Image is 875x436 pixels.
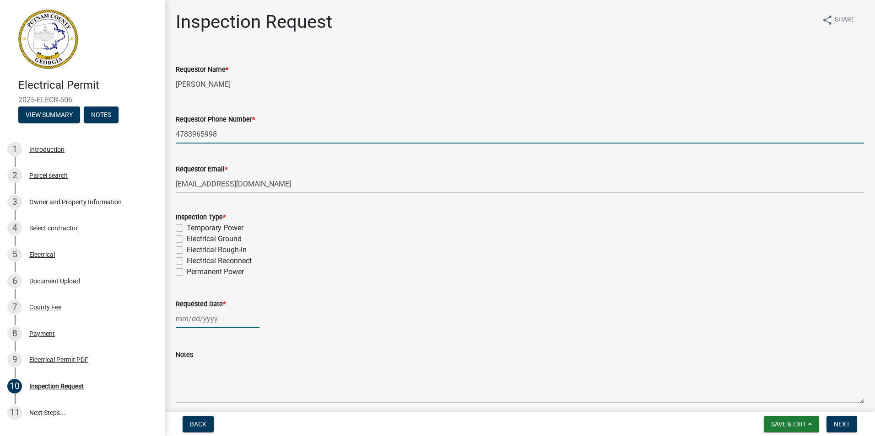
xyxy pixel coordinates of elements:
div: 6 [7,274,22,288]
div: 1 [7,142,22,157]
wm-modal-confirm: Notes [84,112,119,119]
div: 2 [7,168,22,183]
div: 5 [7,247,22,262]
label: Temporary Power [187,223,243,234]
button: Back [183,416,214,432]
div: Owner and Property Information [29,199,122,205]
div: Document Upload [29,278,80,284]
label: Requestor Email [176,166,227,173]
label: Requested Date [176,301,226,308]
div: 4 [7,221,22,235]
i: share [822,15,833,26]
div: 3 [7,195,22,209]
div: Electrical Permit PDF [29,356,88,363]
label: Requestor Name [176,67,228,73]
div: 7 [7,300,22,314]
span: Save & Exit [771,420,806,428]
label: Inspection Type [176,214,226,221]
button: shareShare [815,11,862,29]
span: Back [190,420,206,428]
div: 8 [7,326,22,341]
label: Notes [176,352,193,358]
h1: Inspection Request [176,11,332,33]
img: Putnam County, Georgia [18,10,78,69]
h4: Electrical Permit [18,79,157,92]
label: Electrical Ground [187,234,242,245]
button: Next [826,416,857,432]
div: County Fee [29,304,61,310]
div: 9 [7,352,22,367]
span: Next [834,420,850,428]
div: 10 [7,379,22,393]
button: View Summary [18,106,80,123]
button: Notes [84,106,119,123]
div: Introduction [29,146,65,153]
div: Electrical [29,251,55,258]
div: Inspection Request [29,383,84,389]
div: 11 [7,405,22,420]
wm-modal-confirm: Summary [18,112,80,119]
div: Payment [29,330,55,337]
span: 2025-ELECR-506 [18,96,146,104]
label: Permanent Power [187,266,244,277]
div: Parcel search [29,172,68,179]
button: Save & Exit [764,416,819,432]
label: Electrical Rough-In [187,245,247,255]
label: Requestor Phone Number [176,117,255,123]
label: Electrical Reconnect [187,255,252,266]
div: Select contractor [29,225,78,231]
input: mm/dd/yyyy [176,309,259,328]
span: Share [835,15,855,26]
